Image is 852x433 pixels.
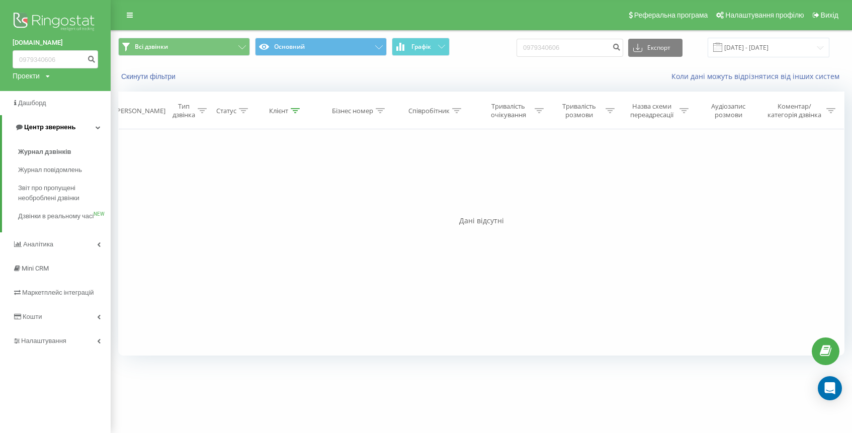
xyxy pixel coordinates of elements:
[18,147,71,157] span: Журнал дзвінків
[818,376,842,400] div: Open Intercom Messenger
[118,38,250,56] button: Всі дзвінки
[18,99,46,107] span: Дашборд
[21,337,66,344] span: Налаштування
[2,115,111,139] a: Центр звернень
[23,313,42,320] span: Кошти
[22,289,94,296] span: Маркетплейс інтеграцій
[765,102,824,119] div: Коментар/категорія дзвінка
[700,102,756,119] div: Аудіозапис розмови
[18,207,111,225] a: Дзвінки в реальному часіNEW
[517,39,623,57] input: Пошук за номером
[18,165,82,175] span: Журнал повідомлень
[24,123,75,131] span: Центр звернень
[13,10,98,35] img: Ringostat logo
[216,107,236,115] div: Статус
[392,38,450,56] button: Графік
[634,11,708,19] span: Реферальна програма
[118,72,181,81] button: Скинути фільтри
[628,39,683,57] button: Експорт
[626,102,677,119] div: Назва схеми переадресації
[18,179,111,207] a: Звіт про пропущені необроблені дзвінки
[555,102,603,119] div: Тривалість розмови
[332,107,373,115] div: Бізнес номер
[725,11,804,19] span: Налаштування профілю
[408,107,450,115] div: Співробітник
[115,107,165,115] div: [PERSON_NAME]
[23,240,53,248] span: Аналiтика
[18,183,106,203] span: Звіт про пропущені необроблені дзвінки
[821,11,838,19] span: Вихід
[255,38,387,56] button: Основний
[269,107,288,115] div: Клієнт
[173,102,195,119] div: Тип дзвінка
[13,38,98,48] a: [DOMAIN_NAME]
[671,71,844,81] a: Коли дані можуть відрізнятися вiд інших систем
[118,216,844,226] div: Дані відсутні
[18,143,111,161] a: Журнал дзвінків
[22,265,49,272] span: Mini CRM
[13,50,98,68] input: Пошук за номером
[18,211,94,221] span: Дзвінки в реальному часі
[13,71,40,81] div: Проекти
[485,102,533,119] div: Тривалість очікування
[135,43,168,51] span: Всі дзвінки
[18,161,111,179] a: Журнал повідомлень
[411,43,431,50] span: Графік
